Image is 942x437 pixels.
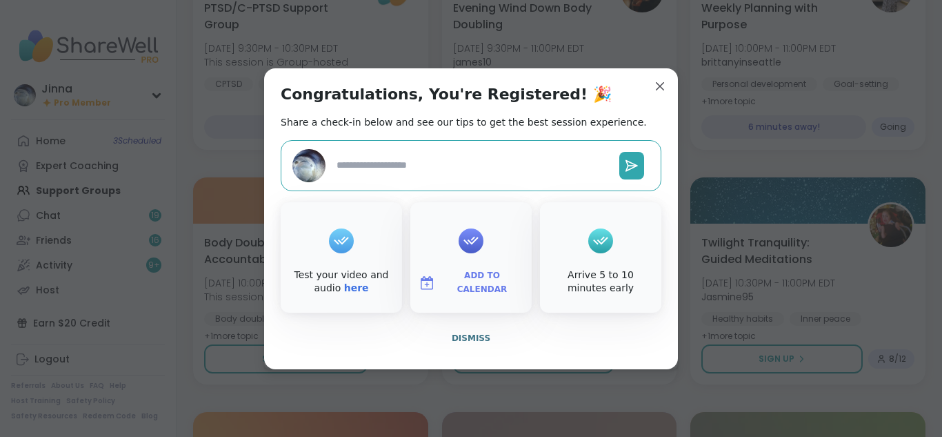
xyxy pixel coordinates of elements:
img: Jinna [292,149,325,182]
a: here [344,282,369,293]
h2: Share a check-in below and see our tips to get the best session experience. [281,115,647,129]
button: Add to Calendar [413,269,529,298]
h1: Congratulations, You're Registered! 🎉 [281,85,612,104]
button: Dismiss [281,324,661,353]
span: Add to Calendar [441,269,523,296]
div: Test your video and audio [283,269,399,295]
div: Arrive 5 to 10 minutes early [543,269,659,295]
img: ShareWell Logomark [419,275,435,291]
span: Dismiss [452,333,490,343]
